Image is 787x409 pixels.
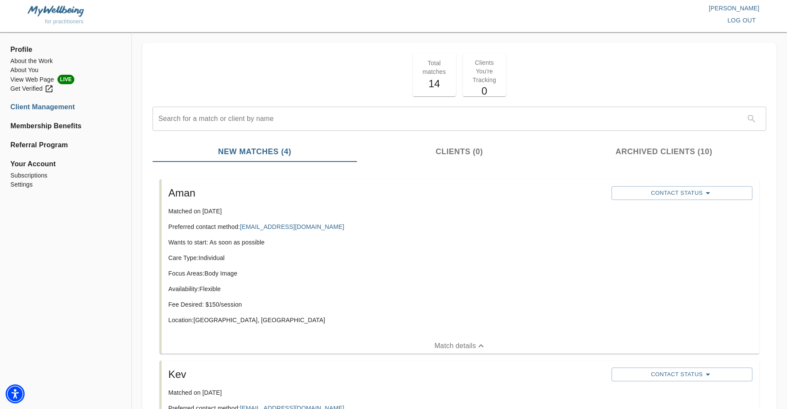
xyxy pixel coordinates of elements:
a: Client Management [10,102,121,112]
a: Membership Benefits [10,121,121,131]
p: Availability: Flexible [169,285,605,293]
p: Matched on [DATE] [169,388,605,397]
span: LIVE [57,75,74,84]
p: Wants to start: As soon as possible [169,238,605,247]
p: Fee Desired: $ 150 /session [169,300,605,309]
p: Matched on [DATE] [169,207,605,216]
p: Focus Areas: Body Image [169,269,605,278]
img: MyWellbeing [28,6,84,16]
a: Referral Program [10,140,121,150]
div: Get Verified [10,84,54,93]
p: Total matches [418,59,451,76]
p: Location: [GEOGRAPHIC_DATA], [GEOGRAPHIC_DATA] [169,316,605,324]
p: Clients You're Tracking [468,58,501,84]
button: Contact Status [612,368,752,381]
h5: 0 [468,84,501,98]
a: View Web PageLIVE [10,75,121,84]
span: Contact Status [616,188,748,198]
span: Archived Clients (10) [567,146,762,158]
button: Contact Status [612,186,752,200]
a: Get Verified [10,84,121,93]
p: Preferred contact method: [169,222,605,231]
a: Subscriptions [10,171,121,180]
span: Your Account [10,159,121,169]
a: Settings [10,180,121,189]
p: Match details [434,341,476,351]
span: Contact Status [616,369,748,380]
p: Care Type: Individual [169,254,605,262]
button: log out [724,13,759,29]
h5: 14 [418,77,451,91]
button: Match details [162,338,759,354]
a: [EMAIL_ADDRESS][DOMAIN_NAME] [240,223,344,230]
span: for practitioners [45,19,84,25]
a: About the Work [10,57,121,66]
a: About You [10,66,121,75]
li: View Web Page [10,75,121,84]
h5: Kev [169,368,605,381]
span: log out [727,15,756,26]
span: Clients (0) [362,146,557,158]
span: New Matches (4) [158,146,352,158]
p: [PERSON_NAME] [394,4,760,13]
span: Profile [10,44,121,55]
h5: Aman [169,186,605,200]
div: Accessibility Menu [6,384,25,403]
